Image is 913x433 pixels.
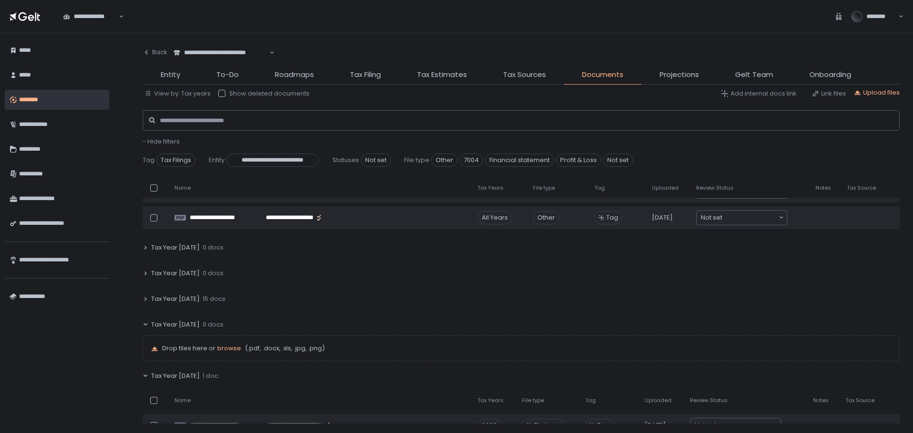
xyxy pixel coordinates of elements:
span: Documents [582,69,623,80]
span: Review Status [696,184,734,192]
span: Tax Years [477,397,504,404]
span: 0 docs [203,269,223,278]
span: Not set [361,154,391,167]
div: Back [143,48,167,57]
span: 0 docs [203,243,223,252]
span: Financial statement [485,154,554,167]
span: Tag [597,421,609,430]
span: Not set [701,213,722,222]
span: Uploaded [645,397,671,404]
span: Tax Sources [503,69,546,80]
span: (.pdf, .docx, .xls, .jpg, .png) [243,344,325,353]
span: Tax Estimates [417,69,467,80]
span: File type [404,156,429,164]
span: File type [534,421,559,430]
span: 15 docs [203,295,225,303]
span: Tag [143,156,155,164]
span: Profit & Loss [556,154,601,167]
span: Tax Filings [156,154,195,167]
span: Roadmaps [275,69,314,80]
div: Search for option [57,7,124,27]
div: 2022 [477,419,501,432]
span: Onboarding [809,69,851,80]
span: 7004 [459,154,483,167]
button: View by: Tax years [145,89,211,98]
span: Name [175,184,191,192]
span: Not set [603,154,633,167]
button: Back [143,43,167,62]
span: Tax Year [DATE] [151,295,200,303]
button: browse [217,344,241,353]
span: Not set [695,421,716,430]
span: Uploaded [652,184,679,192]
span: File type [533,184,555,192]
span: Tax Source [845,397,874,404]
span: Tax Source [847,184,876,192]
span: Tag [594,184,605,192]
span: Tag [606,213,618,222]
span: Entity [209,156,224,164]
span: 1 doc [203,372,218,380]
button: - Hide filters [143,137,180,146]
span: Name [175,397,191,404]
span: To-Do [216,69,239,80]
input: Search for option [117,12,118,21]
span: Review Status [690,397,728,404]
span: Tax Year [DATE] [151,269,200,278]
div: Search for option [697,211,787,225]
div: Search for option [167,43,274,63]
input: Search for option [268,48,269,58]
span: 0 docs [203,320,223,329]
span: Notes [813,397,829,404]
button: Link files [812,89,846,98]
div: Other [533,211,559,224]
span: Statuses [332,156,359,164]
input: Search for option [722,213,778,222]
p: Drop files here or [162,344,892,353]
div: Search for option [690,418,781,433]
span: Gelt Team [735,69,773,80]
span: Tax Year [DATE] [151,320,200,329]
span: Tag [585,397,596,404]
span: Projections [660,69,699,80]
span: Notes [816,184,831,192]
span: Tax Year [DATE] [151,372,200,380]
button: Add internal docs link [721,89,796,98]
span: File type [522,397,544,404]
span: [DATE] [645,421,666,430]
div: All Years [477,211,512,224]
span: Tax Year [DATE] [151,243,200,252]
span: Tax Filing [350,69,381,80]
span: Other [431,154,457,167]
input: Search for option [716,421,772,430]
button: Upload files [854,88,900,97]
span: Entity [161,69,180,80]
span: [DATE] [652,213,673,222]
span: Tax Years [477,184,504,192]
